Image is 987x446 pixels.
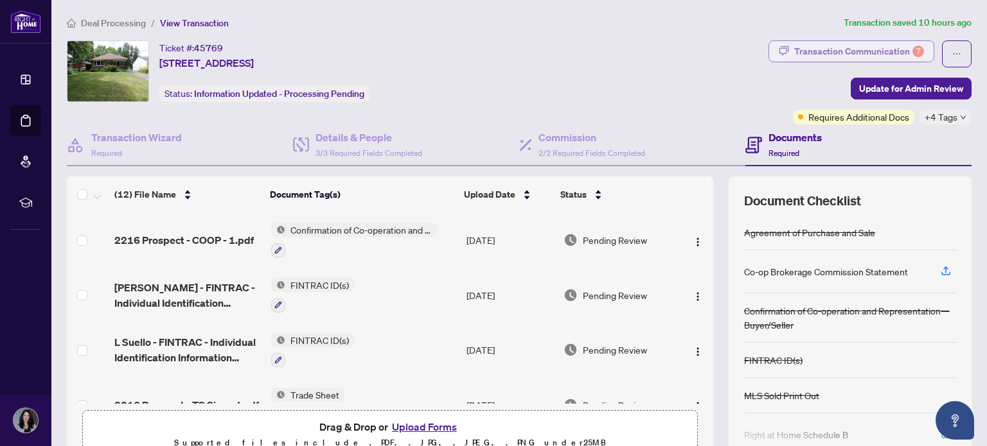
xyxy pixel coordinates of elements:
[688,395,708,415] button: Logo
[688,339,708,360] button: Logo
[859,78,963,99] span: Update for Admin Review
[693,401,703,411] img: Logo
[114,334,260,365] span: L Suello - FINTRAC - Individual Identification Information Record - CREA.pdf
[194,88,364,99] span: Information Updated - Processing Pending
[688,230,708,250] button: Logo
[936,401,974,440] button: Open asap
[319,418,461,435] span: Drag & Drop or
[461,323,558,378] td: [DATE]
[693,347,703,357] img: Logo
[960,114,966,121] span: down
[583,233,647,247] span: Pending Review
[271,278,354,313] button: Status IconFINTRAC ID(s)
[459,176,555,212] th: Upload Date
[10,10,41,33] img: logo
[583,343,647,357] span: Pending Review
[114,280,260,311] span: [PERSON_NAME] - FINTRAC - Individual Identification Information Record - CREA 1.pdf
[114,232,254,248] span: 2216 Prospect - COOP - 1.pdf
[67,19,76,28] span: home
[555,176,675,212] th: Status
[271,388,344,422] button: Status IconTrade Sheet
[388,418,461,435] button: Upload Forms
[583,288,647,302] span: Pending Review
[464,187,515,202] span: Upload Date
[81,17,146,29] span: Deal Processing
[693,291,703,302] img: Logo
[808,110,909,124] span: Requires Additional Docs
[538,148,645,158] span: 2/2 Required Fields Completed
[769,40,934,62] button: Transaction Communication7
[952,49,961,58] span: ellipsis
[564,398,578,412] img: Document Status
[564,233,578,247] img: Document Status
[693,237,703,247] img: Logo
[744,304,956,332] div: Confirmation of Co-operation and Representation—Buyer/Seller
[285,223,438,237] span: Confirmation of Co-operation and Representation—Buyer/Seller
[744,353,803,367] div: FINTRAC ID(s)
[194,42,223,54] span: 45769
[912,46,924,57] div: 7
[769,148,799,158] span: Required
[159,55,254,71] span: [STREET_ADDRESS]
[271,333,354,368] button: Status IconFINTRAC ID(s)
[925,110,957,124] span: +4 Tags
[461,212,558,268] td: [DATE]
[271,333,285,347] img: Status Icon
[744,264,908,279] div: Co-op Brokerage Commission Statement
[560,187,587,202] span: Status
[844,15,972,30] article: Transaction saved 10 hours ago
[91,130,182,145] h4: Transaction Wizard
[265,176,459,212] th: Document Tag(s)
[744,388,819,402] div: MLS Sold Print Out
[285,333,354,347] span: FINTRAC ID(s)
[285,388,344,402] span: Trade Sheet
[67,41,148,101] img: IMG-X12292758_1.jpg
[851,78,972,99] button: Update for Admin Review
[461,377,558,433] td: [DATE]
[271,223,285,237] img: Status Icon
[564,343,578,357] img: Document Status
[159,85,369,102] div: Status:
[564,288,578,302] img: Document Status
[271,223,438,257] button: Status IconConfirmation of Co-operation and Representation—Buyer/Seller
[688,285,708,305] button: Logo
[794,41,924,62] div: Transaction Communication
[744,427,848,442] div: Right at Home Schedule B
[744,192,861,210] span: Document Checklist
[109,176,265,212] th: (12) File Name
[114,187,176,202] span: (12) File Name
[159,40,223,55] div: Ticket #:
[316,130,422,145] h4: Details & People
[583,398,647,412] span: Pending Review
[538,130,645,145] h4: Commission
[271,278,285,292] img: Status Icon
[316,148,422,158] span: 3/3 Required Fields Completed
[285,278,354,292] span: FINTRAC ID(s)
[461,268,558,323] td: [DATE]
[769,130,822,145] h4: Documents
[13,408,38,433] img: Profile Icon
[744,225,875,239] div: Agreement of Purchase and Sale
[160,17,229,29] span: View Transaction
[91,148,122,158] span: Required
[271,388,285,402] img: Status Icon
[114,397,259,413] span: 2216 Prospect - TS Signed.pdf
[151,15,155,30] li: /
